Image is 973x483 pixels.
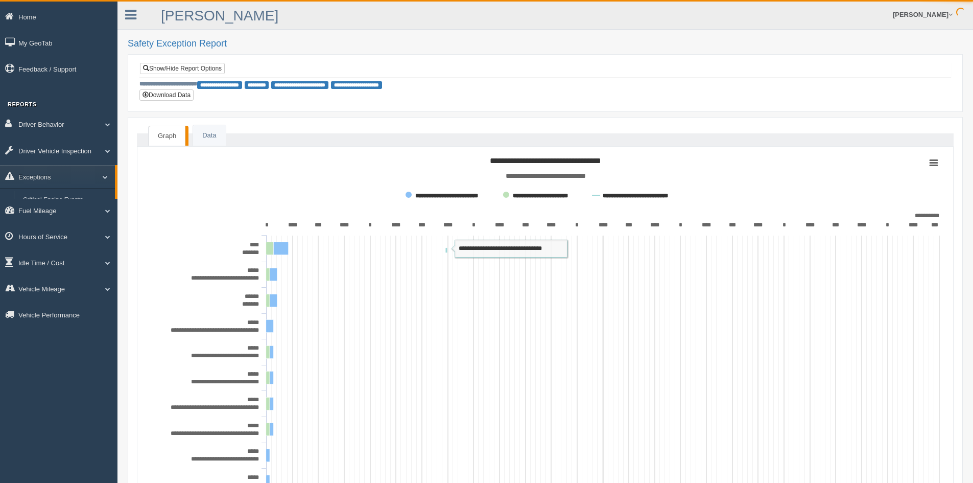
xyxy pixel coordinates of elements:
[128,39,963,49] h2: Safety Exception Report
[140,63,225,74] a: Show/Hide Report Options
[139,89,194,101] button: Download Data
[149,126,185,146] a: Graph
[18,191,115,210] a: Critical Engine Events
[161,8,278,24] a: [PERSON_NAME]
[193,125,225,146] a: Data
